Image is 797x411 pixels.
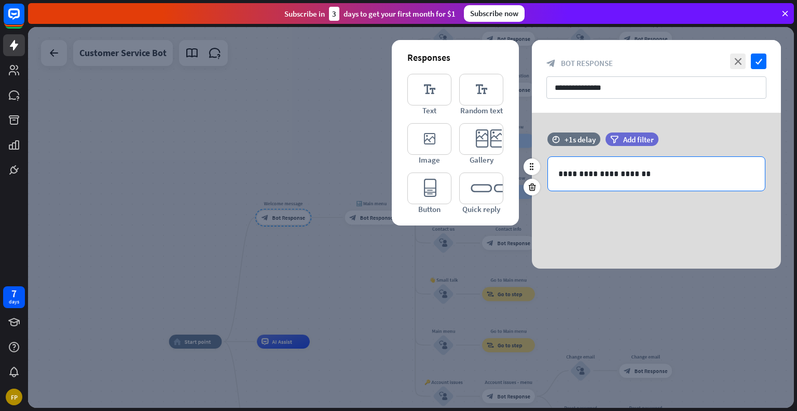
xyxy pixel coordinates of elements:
[751,54,766,69] i: check
[623,135,654,144] span: Add filter
[284,7,456,21] div: Subscribe in days to get your first month for $1
[610,136,619,143] i: filter
[546,59,556,68] i: block_bot_response
[730,54,746,69] i: close
[3,286,25,308] a: 7 days
[9,298,19,306] div: days
[329,7,339,21] div: 3
[561,58,613,68] span: Bot Response
[11,289,17,298] div: 7
[464,5,525,22] div: Subscribe now
[8,4,39,35] button: Open LiveChat chat widget
[552,136,560,143] i: time
[565,135,596,144] div: +1s delay
[6,389,22,405] div: FP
